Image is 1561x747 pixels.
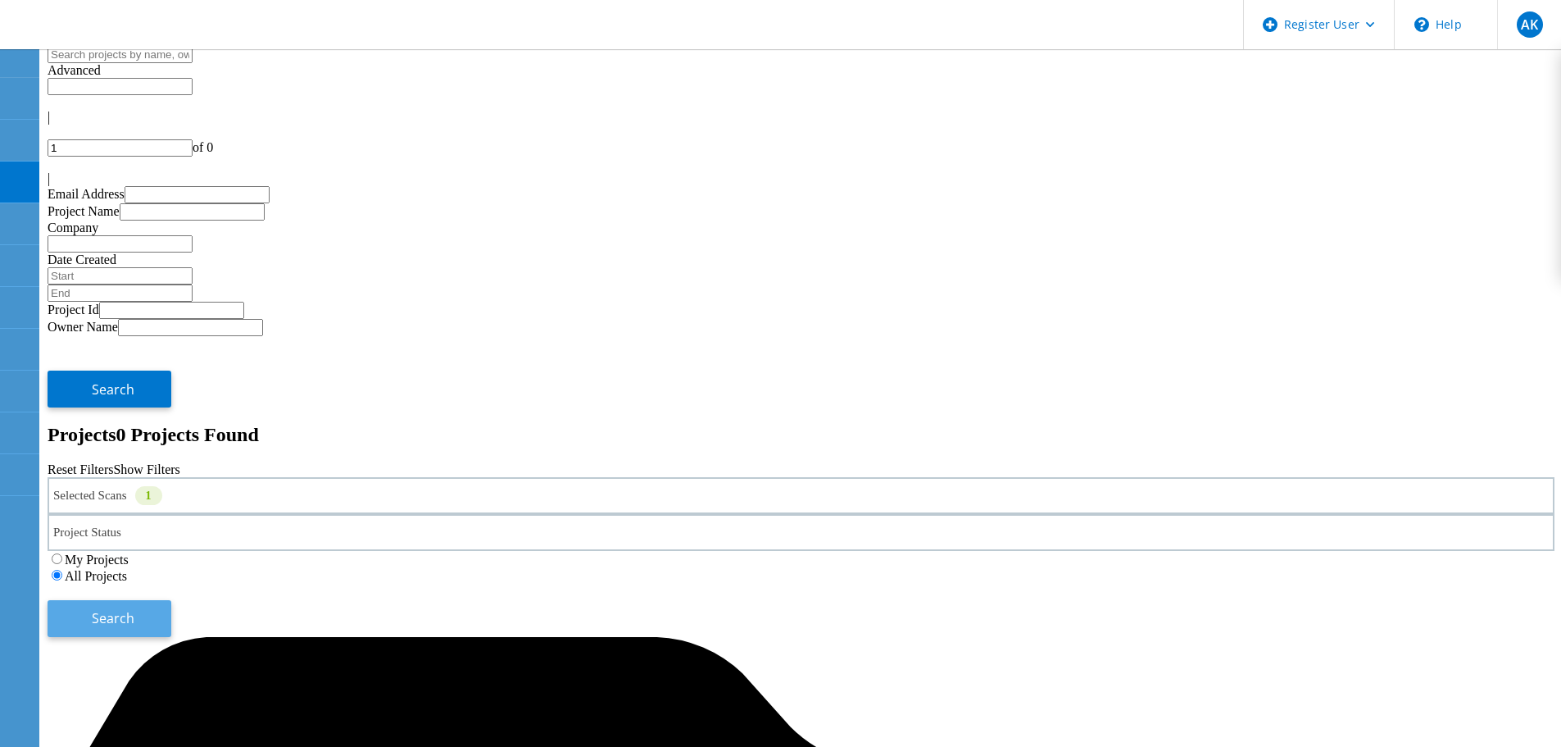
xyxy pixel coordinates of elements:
label: Email Address [48,187,125,201]
div: | [48,110,1554,125]
label: My Projects [65,553,129,567]
input: Start [48,267,193,285]
input: Search projects by name, owner, ID, company, etc [48,46,193,63]
div: 1 [135,486,162,505]
label: Company [48,221,98,235]
span: Search [92,609,134,627]
label: All Projects [65,569,127,583]
button: Search [48,600,171,637]
svg: \n [1414,17,1429,32]
button: Search [48,371,171,408]
span: 0 Projects Found [116,424,259,445]
div: Selected Scans [48,477,1554,514]
span: AK [1521,18,1538,31]
span: of 0 [193,140,213,154]
input: End [48,285,193,302]
div: Project Status [48,514,1554,551]
a: Live Optics Dashboard [16,32,193,46]
span: Advanced [48,63,101,77]
div: | [48,171,1554,186]
a: Reset Filters [48,462,113,476]
label: Date Created [48,253,116,266]
label: Owner Name [48,320,118,334]
span: Search [92,380,134,399]
b: Projects [48,424,116,445]
label: Project Id [48,303,99,317]
label: Project Name [48,204,120,218]
a: Show Filters [113,462,179,476]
